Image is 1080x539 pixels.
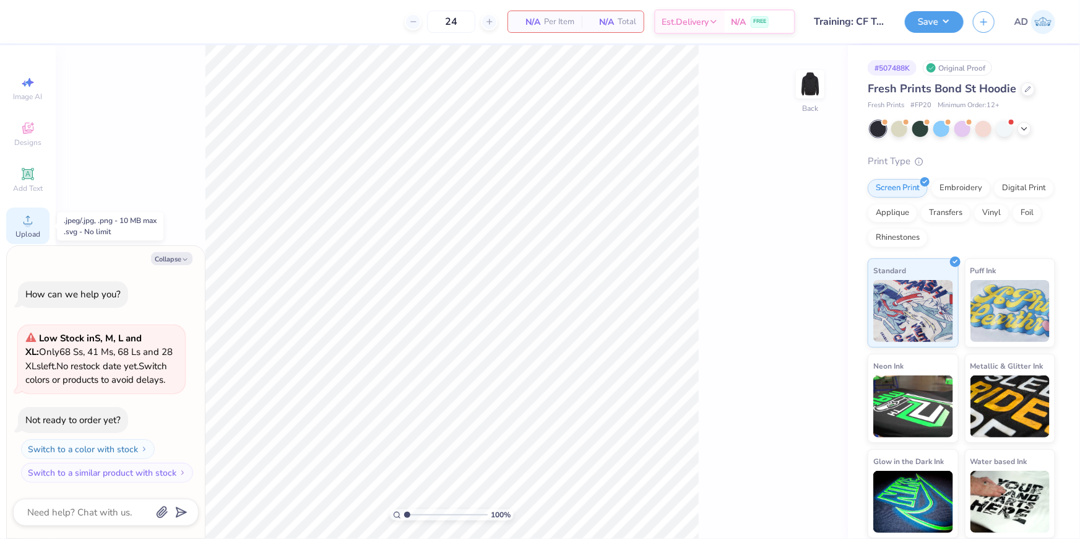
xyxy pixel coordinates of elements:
span: Est. Delivery [662,15,709,28]
span: Add Text [13,183,43,193]
span: Designs [14,138,41,147]
button: Switch to a similar product with stock [21,463,193,483]
img: Switch to a color with stock [140,445,148,453]
span: Water based Ink [970,455,1027,468]
button: Collapse [151,252,192,265]
span: Total [618,15,636,28]
img: Puff Ink [970,280,1050,342]
span: 100 % [491,509,511,520]
a: AD [1014,10,1055,34]
div: How can we help you? [25,288,121,300]
div: Vinyl [974,204,1009,222]
span: # FP20 [910,100,931,111]
strong: Low Stock in S, M, L and XL : [25,332,142,359]
span: Fresh Prints [868,100,904,111]
div: Screen Print [868,179,928,198]
span: N/A [731,15,746,28]
img: Water based Ink [970,471,1050,533]
button: Switch to a color with stock [21,439,155,459]
span: Only 68 Ss, 41 Ms, 68 Ls and 28 XLs left. Switch colors or products to avoid delays. [25,332,173,387]
span: No restock date yet. [56,360,139,372]
button: Save [905,11,964,33]
div: Digital Print [994,179,1054,198]
div: Rhinestones [868,229,928,247]
img: Neon Ink [873,375,953,437]
span: AD [1014,15,1028,29]
div: # 507488K [868,60,917,76]
div: .svg - No limit [64,226,157,237]
div: Not ready to order yet? [25,414,121,426]
span: Neon Ink [873,359,904,372]
span: Per Item [544,15,574,28]
img: Switch to a similar product with stock [179,469,186,476]
div: Print Type [868,154,1055,169]
img: Back [798,72,823,97]
span: Minimum Order: 12 + [938,100,1000,111]
span: Metallic & Glitter Ink [970,359,1043,372]
input: Untitled Design [805,9,896,34]
img: Standard [873,280,953,342]
span: Image AI [14,92,43,102]
img: Aldro Dalugdog [1031,10,1055,34]
div: Original Proof [923,60,992,76]
div: Foil [1013,204,1042,222]
span: Upload [15,229,40,239]
div: .jpeg/.jpg, .png - 10 MB max [64,215,157,226]
span: Fresh Prints Bond St Hoodie [868,81,1016,96]
span: Standard [873,264,906,277]
div: Transfers [921,204,970,222]
input: – – [427,11,475,33]
span: N/A [589,15,614,28]
span: Glow in the Dark Ink [873,455,944,468]
span: N/A [516,15,540,28]
span: Puff Ink [970,264,996,277]
div: Back [802,103,818,114]
div: Embroidery [931,179,990,198]
span: FREE [753,17,766,26]
div: Applique [868,204,917,222]
img: Metallic & Glitter Ink [970,375,1050,437]
img: Glow in the Dark Ink [873,471,953,533]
